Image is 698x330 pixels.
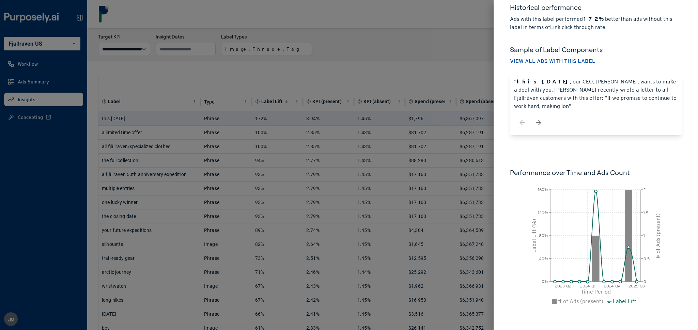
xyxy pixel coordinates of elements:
strong: this [DATE] [516,78,570,85]
h5: Historical performance [510,3,682,15]
span: Label Lift [613,298,636,304]
p: " , our CEO, [PERSON_NAME], wants to make a deal with you. [PERSON_NAME] recently wrote a letter ... [514,78,678,110]
tspan: Time Period [581,288,611,295]
p: Ads with this label performed better than ads without this label in terms of Link click-through r... [510,15,682,31]
tspan: 40% [539,256,548,261]
tspan: 1 [643,233,645,238]
tspan: 0% [542,279,548,284]
tspan: 120% [538,210,548,215]
tspan: 0 [643,279,646,284]
button: View all ads with this label [510,57,595,65]
tspan: Label Lift (%) [531,219,537,252]
tspan: 2025-Q3 [629,284,645,288]
tspan: 80% [539,233,548,238]
tspan: 0.5 [643,256,650,261]
tspan: 2024-Q1 [580,284,595,288]
h6: Performance over Time and Ads Count [510,168,682,177]
tspan: 160% [538,187,548,192]
tspan: 2 [643,187,646,192]
tspan: 2023-Q2 [555,284,571,288]
strong: 172% [583,16,604,22]
tspan: 2024-Q4 [604,284,621,288]
h5: Sample of Label Components [510,45,682,54]
tspan: # of Ads (present) [655,213,661,258]
tspan: 1.5 [643,210,648,215]
span: # of Ads (present) [558,298,603,304]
